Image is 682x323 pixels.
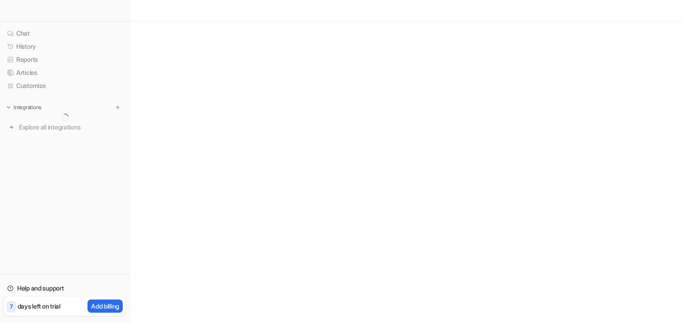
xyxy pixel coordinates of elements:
a: Explore all integrations [4,121,126,134]
a: Chat [4,27,126,40]
a: Reports [4,53,126,66]
a: History [4,40,126,53]
a: Articles [4,66,126,79]
a: Customize [4,79,126,92]
p: Add billing [91,301,119,311]
img: expand menu [5,104,12,111]
p: days left on trial [18,301,60,311]
img: menu_add.svg [115,104,121,111]
button: Integrations [4,103,44,112]
p: Integrations [14,104,41,111]
button: Add billing [88,300,123,313]
p: 7 [10,303,13,311]
img: explore all integrations [7,123,16,132]
span: Explore all integrations [19,120,122,134]
a: Help and support [4,282,126,295]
